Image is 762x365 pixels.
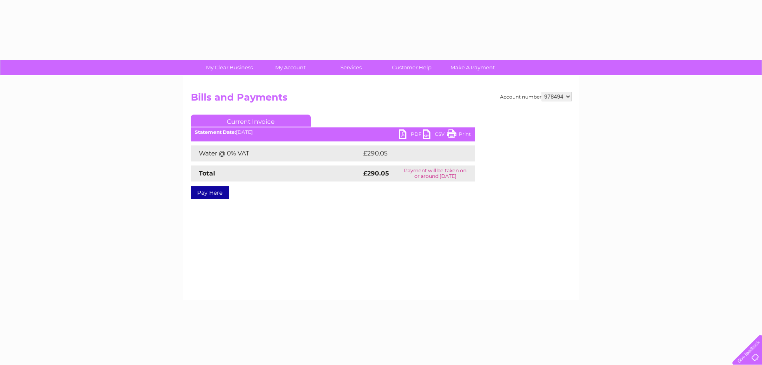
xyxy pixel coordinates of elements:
[396,165,474,181] td: Payment will be taken on or around [DATE]
[500,92,572,101] div: Account number
[196,60,262,75] a: My Clear Business
[191,145,361,161] td: Water @ 0% VAT
[257,60,323,75] a: My Account
[318,60,384,75] a: Services
[191,129,475,135] div: [DATE]
[399,129,423,141] a: PDF
[379,60,445,75] a: Customer Help
[191,115,311,127] a: Current Invoice
[363,169,389,177] strong: £290.05
[191,186,229,199] a: Pay Here
[440,60,506,75] a: Make A Payment
[361,145,461,161] td: £290.05
[423,129,447,141] a: CSV
[191,92,572,107] h2: Bills and Payments
[199,169,215,177] strong: Total
[447,129,471,141] a: Print
[195,129,236,135] b: Statement Date:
